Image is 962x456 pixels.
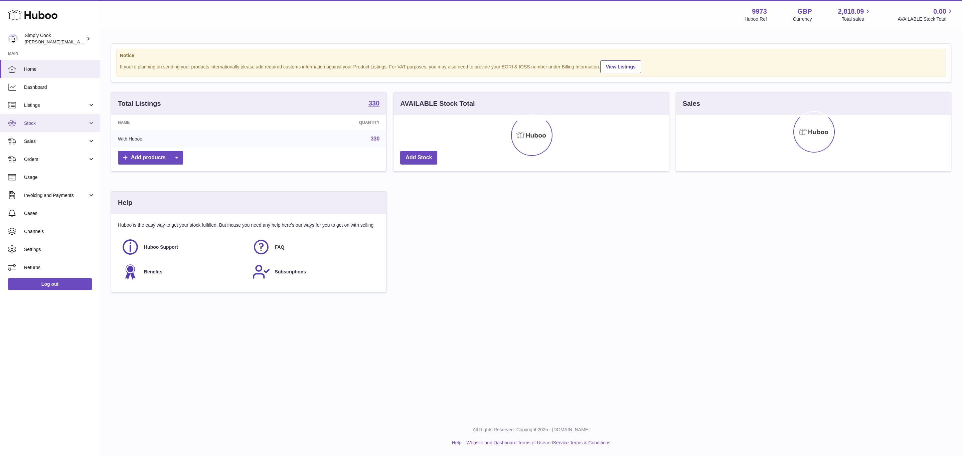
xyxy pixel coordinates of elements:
[466,440,545,445] a: Website and Dashboard Terms of Use
[898,16,954,22] span: AVAILABLE Stock Total
[24,120,88,127] span: Stock
[464,440,610,446] li: and
[553,440,611,445] a: Service Terms & Conditions
[252,238,376,256] a: FAQ
[8,278,92,290] a: Log out
[144,244,178,250] span: Huboo Support
[24,156,88,163] span: Orders
[898,7,954,22] a: 0.00 AVAILABLE Stock Total
[933,7,946,16] span: 0.00
[838,7,864,16] span: 2,818.09
[400,151,437,165] a: Add Stock
[275,244,285,250] span: FAQ
[24,66,95,72] span: Home
[24,264,95,271] span: Returns
[24,84,95,90] span: Dashboard
[745,16,767,22] div: Huboo Ref
[24,102,88,108] span: Listings
[120,59,942,73] div: If you're planning on sending your products internationally please add required customs informati...
[118,198,132,207] h3: Help
[121,238,246,256] a: Huboo Support
[371,136,380,142] a: 330
[838,7,872,22] a: 2,818.09 Total sales
[793,16,812,22] div: Currency
[111,130,256,148] td: With Huboo
[111,115,256,130] th: Name
[368,100,379,106] strong: 330
[683,99,700,108] h3: Sales
[24,138,88,145] span: Sales
[452,440,462,445] a: Help
[24,192,88,199] span: Invoicing and Payments
[24,228,95,235] span: Channels
[144,269,162,275] span: Benefits
[24,246,95,253] span: Settings
[752,7,767,16] strong: 9973
[842,16,871,22] span: Total sales
[24,210,95,217] span: Cases
[106,427,957,433] p: All Rights Reserved. Copyright 2025 - [DOMAIN_NAME]
[400,99,475,108] h3: AVAILABLE Stock Total
[24,174,95,181] span: Usage
[121,263,246,281] a: Benefits
[252,263,376,281] a: Subscriptions
[256,115,386,130] th: Quantity
[368,100,379,108] a: 330
[8,34,18,44] img: emma@simplycook.com
[600,60,641,73] a: View Listings
[118,151,183,165] a: Add products
[120,52,942,59] strong: Notice
[275,269,306,275] span: Subscriptions
[25,39,134,44] span: [PERSON_NAME][EMAIL_ADDRESS][DOMAIN_NAME]
[118,99,161,108] h3: Total Listings
[25,32,85,45] div: Simply Cook
[797,7,812,16] strong: GBP
[118,222,379,228] p: Huboo is the easy way to get your stock fulfilled. But incase you need any help here's our ways f...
